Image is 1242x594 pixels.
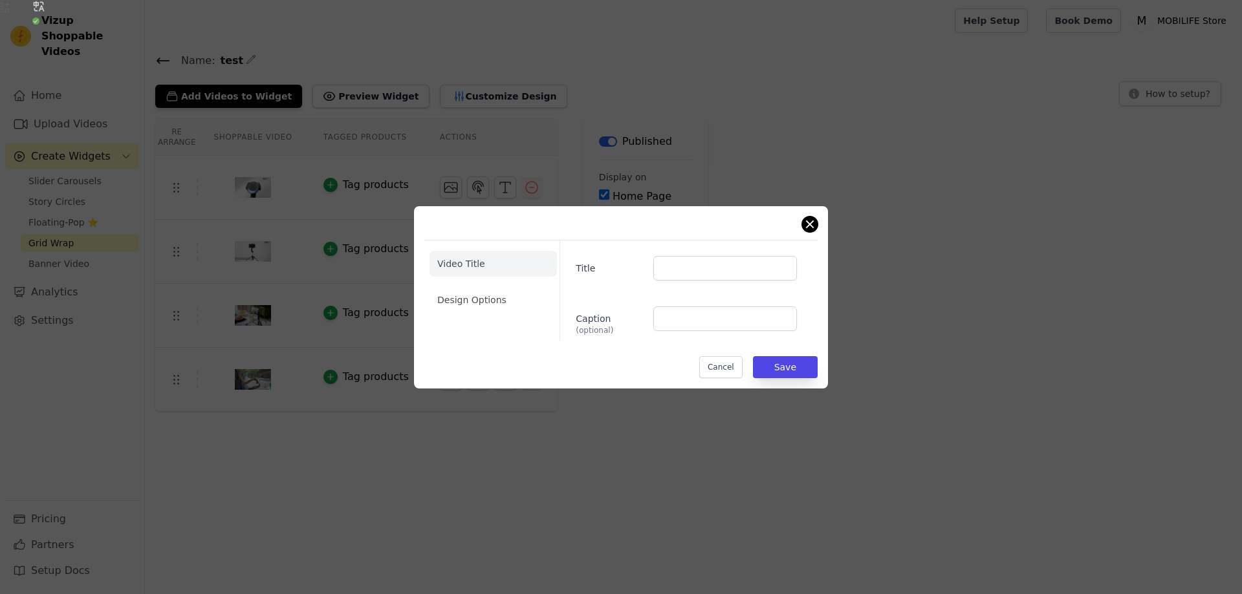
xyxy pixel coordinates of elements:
[430,287,557,313] li: Design Options
[699,356,743,378] button: Cancel
[430,251,557,277] li: Video Title
[576,325,642,335] span: (optional)
[576,257,642,275] label: Title
[802,217,818,232] button: Close modal
[753,356,818,378] button: Save
[576,307,642,335] label: Caption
